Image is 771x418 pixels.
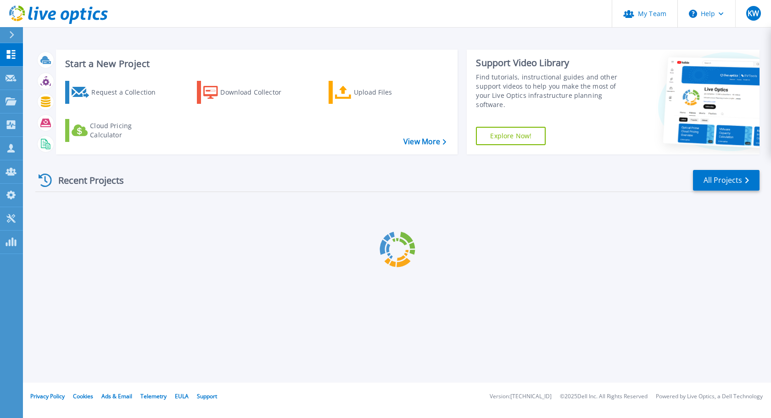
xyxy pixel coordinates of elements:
a: All Projects [693,170,760,191]
a: Telemetry [140,392,167,400]
div: Request a Collection [91,83,165,102]
li: Powered by Live Optics, a Dell Technology [656,394,763,400]
div: Download Collector [220,83,294,102]
div: Upload Files [354,83,427,102]
a: Ads & Email [101,392,132,400]
div: Find tutorials, instructional guides and other support videos to help you make the most of your L... [476,73,624,109]
a: Cookies [73,392,93,400]
a: Cloud Pricing Calculator [65,119,168,142]
li: Version: [TECHNICAL_ID] [490,394,552,400]
a: Request a Collection [65,81,168,104]
span: KW [748,10,759,17]
div: Cloud Pricing Calculator [90,121,163,140]
h3: Start a New Project [65,59,446,69]
a: View More [403,137,446,146]
a: Download Collector [197,81,299,104]
a: Privacy Policy [30,392,65,400]
a: EULA [175,392,189,400]
li: © 2025 Dell Inc. All Rights Reserved [560,394,648,400]
div: Support Video Library [476,57,624,69]
a: Upload Files [329,81,431,104]
a: Explore Now! [476,127,546,145]
a: Support [197,392,217,400]
div: Recent Projects [35,169,136,192]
